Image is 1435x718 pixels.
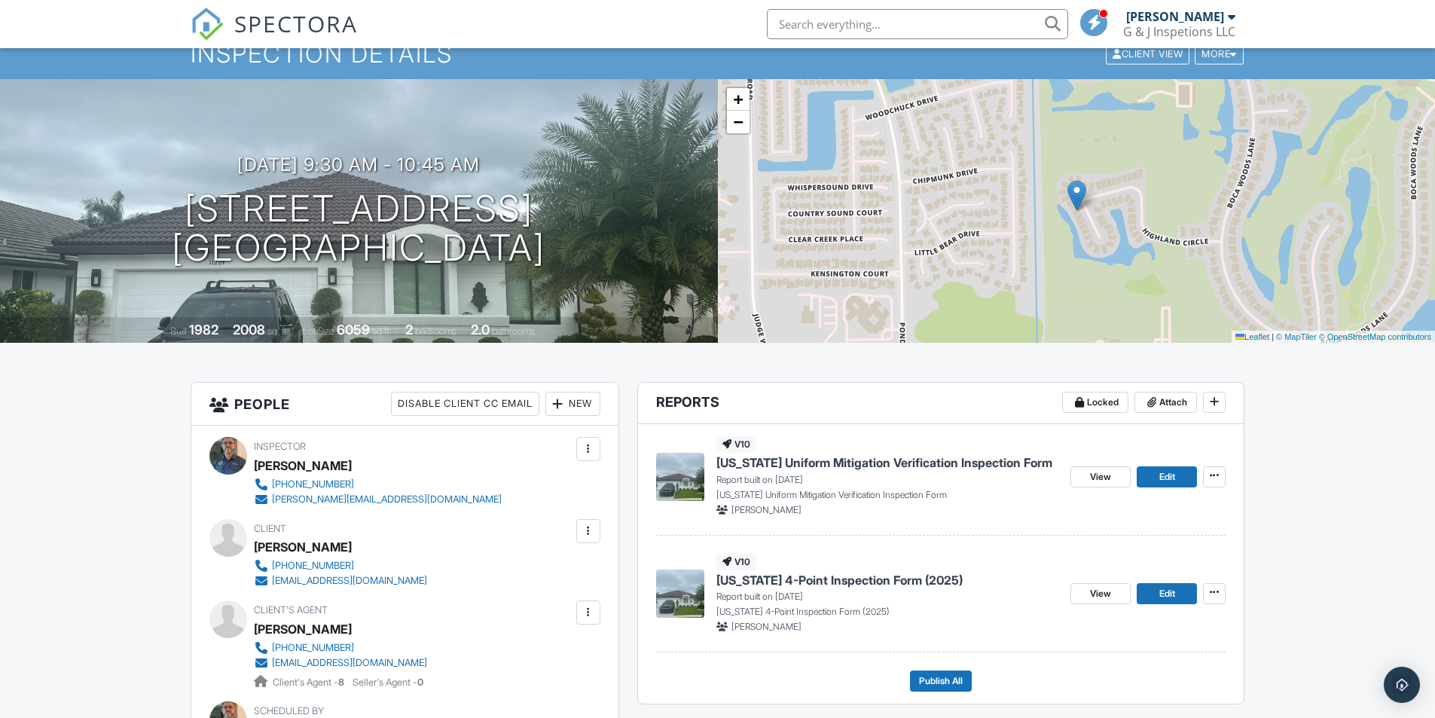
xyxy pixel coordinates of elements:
[353,677,423,688] span: Seller's Agent -
[415,325,456,337] span: bedrooms
[1067,180,1086,211] img: Marker
[254,640,427,655] a: [PHONE_NUMBER]
[405,322,413,338] div: 2
[254,705,324,716] span: Scheduled By
[191,8,224,41] img: The Best Home Inspection Software - Spectora
[1384,667,1420,703] div: Open Intercom Messenger
[267,325,289,337] span: sq. ft.
[1319,332,1431,341] a: © OpenStreetMap contributors
[1195,44,1244,64] div: More
[254,477,502,492] a: [PHONE_NUMBER]
[733,112,743,131] span: −
[417,677,423,688] strong: 0
[1126,9,1224,24] div: [PERSON_NAME]
[254,655,427,671] a: [EMAIL_ADDRESS][DOMAIN_NAME]
[733,90,743,108] span: +
[233,322,265,338] div: 2008
[237,154,480,175] h3: [DATE] 9:30 am - 10:45 am
[727,111,750,133] a: Zoom out
[303,325,334,337] span: Lot Size
[1272,332,1274,341] span: |
[254,492,502,507] a: [PERSON_NAME][EMAIL_ADDRESS][DOMAIN_NAME]
[372,325,391,337] span: sq.ft.
[492,325,535,337] span: bathrooms
[1104,47,1193,59] a: Client View
[272,493,502,506] div: [PERSON_NAME][EMAIL_ADDRESS][DOMAIN_NAME]
[1276,332,1317,341] a: © MapTiler
[1235,332,1269,341] a: Leaflet
[272,560,354,572] div: [PHONE_NUMBER]
[545,392,600,416] div: New
[254,454,352,477] div: [PERSON_NAME]
[471,322,490,338] div: 2.0
[337,322,370,338] div: 6059
[172,189,545,269] h1: [STREET_ADDRESS] [GEOGRAPHIC_DATA]
[338,677,344,688] strong: 8
[1123,24,1235,39] div: G & J Inspetions LLC
[254,558,427,573] a: [PHONE_NUMBER]
[170,325,187,337] span: Built
[272,575,427,587] div: [EMAIL_ADDRESS][DOMAIN_NAME]
[727,88,750,111] a: Zoom in
[191,383,618,426] h3: People
[273,677,347,688] span: Client's Agent -
[767,9,1068,39] input: Search everything...
[254,523,286,534] span: Client
[272,642,354,654] div: [PHONE_NUMBER]
[234,8,358,39] span: SPECTORA
[254,573,427,588] a: [EMAIL_ADDRESS][DOMAIN_NAME]
[189,322,218,338] div: 1982
[254,441,306,452] span: Inspector
[191,41,1245,67] h1: Inspection Details
[254,536,352,558] div: [PERSON_NAME]
[272,478,354,490] div: [PHONE_NUMBER]
[254,618,352,640] a: [PERSON_NAME]
[191,20,358,52] a: SPECTORA
[254,604,328,616] span: Client's Agent
[272,657,427,669] div: [EMAIL_ADDRESS][DOMAIN_NAME]
[391,392,539,416] div: Disable Client CC Email
[1106,44,1189,64] div: Client View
